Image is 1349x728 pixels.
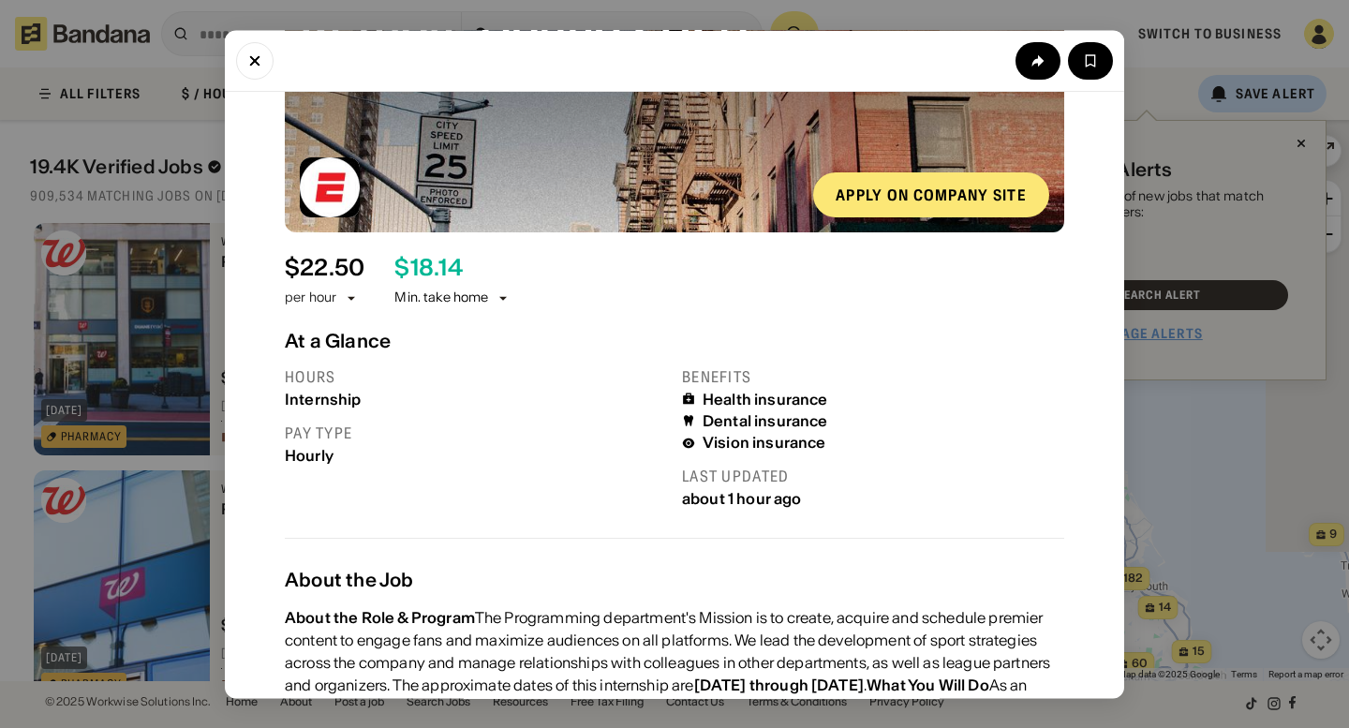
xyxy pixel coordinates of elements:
div: Hourly [285,447,667,465]
div: Health insurance [703,391,828,409]
div: Internship [285,391,667,409]
div: about 1 hour ago [682,491,1064,509]
div: Vision insurance [703,435,826,453]
div: Apply on company site [836,187,1027,202]
button: Close [236,41,274,79]
div: $ 22.50 [285,255,364,282]
a: Apply on company site [813,172,1049,217]
img: ESPN logo [300,157,360,217]
div: About the Job [285,570,1064,592]
div: per hour [285,290,336,308]
div: Hours [285,367,667,387]
div: What You Will Do [867,676,989,695]
div: Benefits [682,367,1064,387]
div: [DATE] through [DATE] [694,676,864,695]
div: Min. take home [394,290,511,308]
div: Dental insurance [703,412,828,430]
div: About the Role & Program [285,609,475,628]
div: $ 18.14 [394,255,462,282]
div: At a Glance [285,330,1064,352]
div: Last updated [682,468,1064,487]
div: Pay type [285,423,667,443]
